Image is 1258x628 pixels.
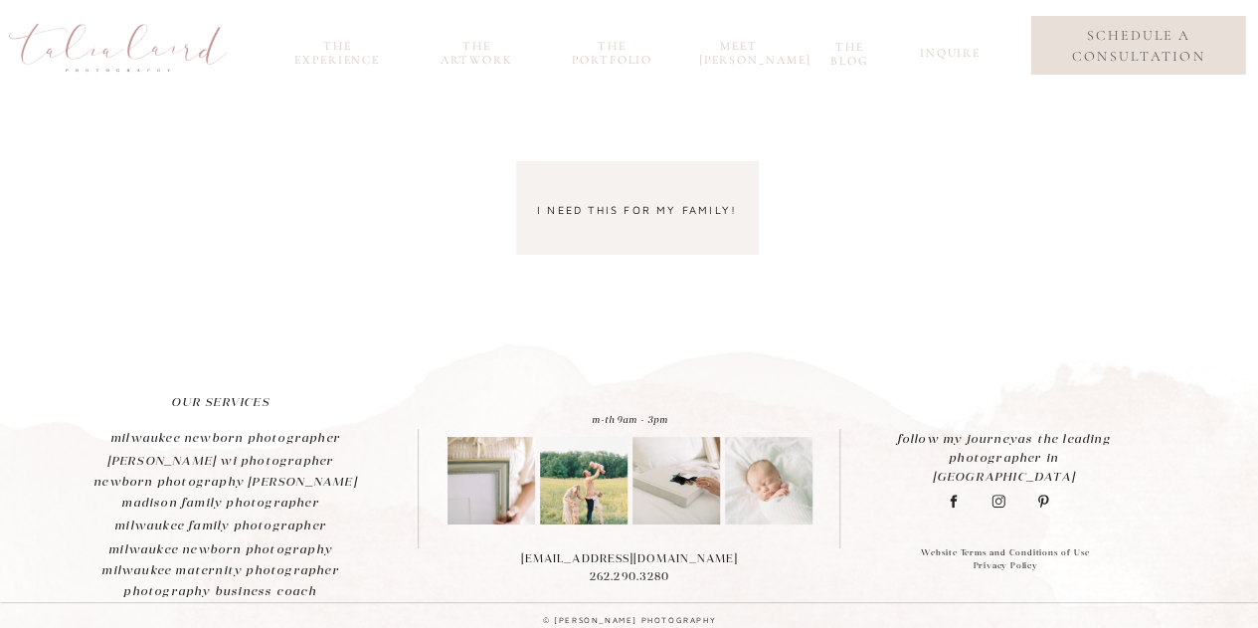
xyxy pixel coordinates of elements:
a: inquire [920,46,976,69]
img: photographer milwaukee wi-55 [540,437,628,524]
img: edits-13 [632,437,720,524]
p: as the leading photographer in [GEOGRAPHIC_DATA] [893,428,1115,449]
a: milwaukee newborn photography [46,538,396,559]
a: schedule a consultation [1046,25,1230,67]
a: [PERSON_NAME] wi photographer [46,450,396,471]
a: milwaukee newborn photographer [51,427,401,448]
a: the blog [818,40,881,63]
a: OUR SERVICES [46,391,396,412]
a: Privacy Policy [867,558,1145,574]
a: milwaukee family photographer [46,515,396,535]
a: photography business coach [46,580,396,601]
a: Website Terms and Conditions of Use [867,545,1145,561]
p: m-th 9am - 3pm [519,412,741,433]
a: the Artwork [430,39,525,62]
p: [EMAIL_ADDRESS][DOMAIN_NAME] 262.290.3280 [491,549,769,597]
img: edits-12 [448,437,535,524]
a: meet [PERSON_NAME] [699,39,779,62]
a: the portfolio [565,39,660,62]
a: the experience [284,39,391,62]
a: I need this for my family! [534,200,741,236]
a: follow my journey [896,430,1016,445]
a: madison family photographer [46,492,396,513]
a: newborn photography [PERSON_NAME] [51,471,401,492]
a: milwaukee maternity photographer [46,559,396,580]
img: madison wi photographer-40 [725,437,812,524]
p: © [PERSON_NAME] photography [521,612,739,625]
